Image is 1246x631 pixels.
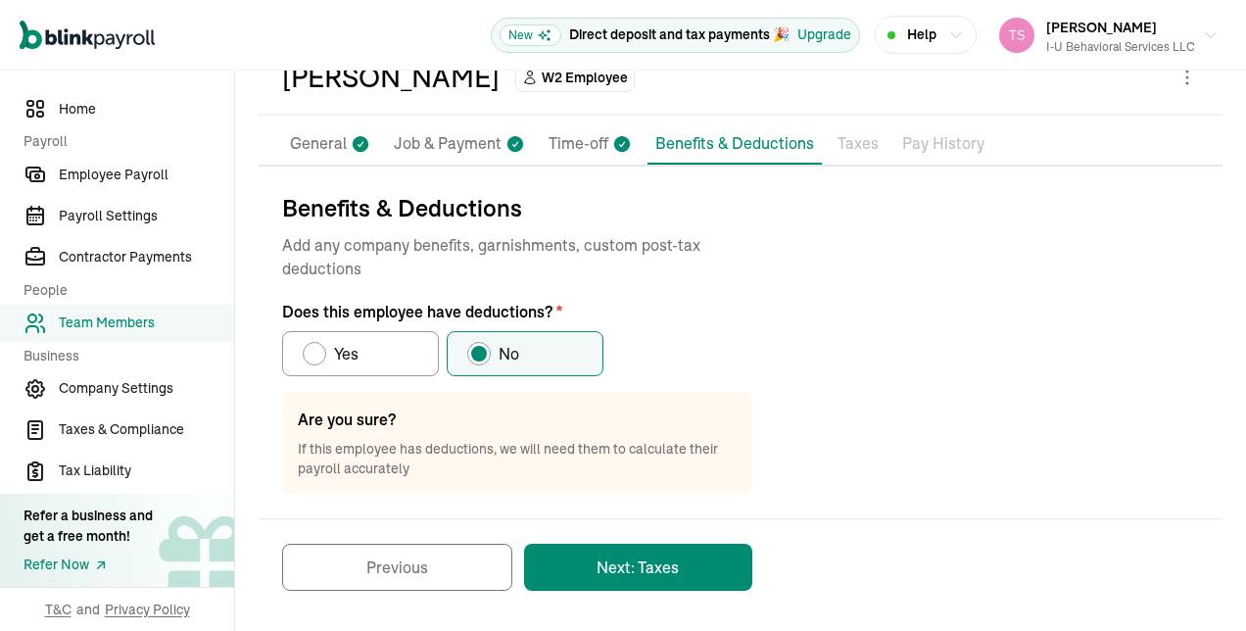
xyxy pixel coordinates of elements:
span: Payroll [24,131,222,152]
span: Home [59,99,234,120]
span: T&C [45,600,72,619]
span: Are you sure? [298,408,737,431]
span: Privacy Policy [105,600,190,619]
span: Team Members [59,313,234,333]
div: [PERSON_NAME] [282,57,500,98]
nav: Global [20,7,155,64]
div: I-U Behavioral Services LLC [1046,38,1195,56]
p: General [290,131,347,157]
button: Upgrade [797,24,851,45]
p: Does this employee have deductions? [282,300,752,323]
iframe: Chat Widget [1148,537,1246,631]
p: Direct deposit and tax payments 🎉 [569,24,790,45]
span: People [24,280,222,301]
span: Tax Liability [59,461,234,481]
span: Add any company benefits, garnishments, custom post-tax deductions [282,233,752,280]
span: Company Settings [59,378,234,399]
span: If this employee has deductions, we will need them to calculate their payroll accurately [298,439,737,478]
button: [PERSON_NAME]I-U Behavioral Services LLC [991,11,1226,60]
span: Benefits & Deductions [282,190,752,225]
button: Next: Taxes [524,544,752,591]
span: Help [907,24,936,45]
span: Payroll Settings [59,206,234,226]
span: Business [24,346,222,366]
p: Pay History [902,131,984,157]
p: Taxes [838,131,879,157]
div: Refer a business and get a free month! [24,506,153,547]
p: Job & Payment [394,131,502,157]
div: Does this employee have deductions? [282,300,752,376]
a: Refer Now [24,555,153,575]
span: Taxes & Compliance [59,419,234,440]
span: [PERSON_NAME] [1046,19,1157,36]
button: Previous [282,544,512,591]
p: Time-off [549,131,608,157]
span: Yes [334,342,359,365]
span: W2 Employee [542,68,628,87]
span: Employee Payroll [59,165,234,185]
button: Help [875,16,977,54]
span: Contractor Payments [59,247,234,267]
p: Benefits & Deductions [655,131,814,155]
span: No [499,342,519,365]
span: New [500,24,561,46]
